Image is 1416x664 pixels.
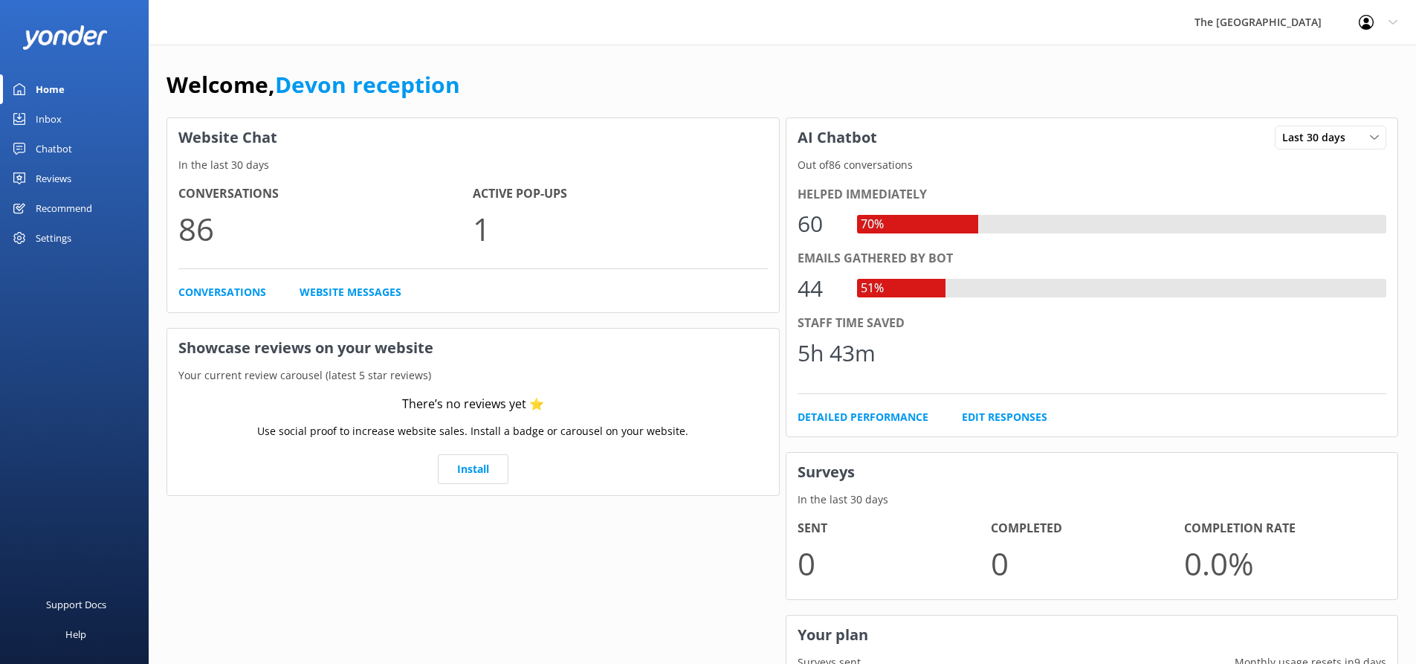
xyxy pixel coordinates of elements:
[36,104,62,134] div: Inbox
[1184,519,1377,538] h4: Completion Rate
[962,409,1047,425] a: Edit Responses
[786,157,1398,173] p: Out of 86 conversations
[798,271,842,306] div: 44
[36,164,71,193] div: Reviews
[36,74,65,104] div: Home
[178,204,473,254] p: 86
[257,423,688,439] p: Use social proof to increase website sales. Install a badge or carousel on your website.
[1282,129,1354,146] span: Last 30 days
[786,118,888,157] h3: AI Chatbot
[857,279,888,298] div: 51%
[798,314,1387,333] div: Staff time saved
[798,335,876,371] div: 5h 43m
[275,69,460,100] a: Devon reception
[798,249,1387,268] div: Emails gathered by bot
[36,193,92,223] div: Recommend
[300,284,401,300] a: Website Messages
[22,25,108,50] img: yonder-white-logo.png
[991,519,1184,538] h4: Completed
[178,284,266,300] a: Conversations
[46,590,106,619] div: Support Docs
[167,67,460,103] h1: Welcome,
[1184,538,1377,588] p: 0.0 %
[798,538,991,588] p: 0
[36,223,71,253] div: Settings
[402,395,544,414] div: There’s no reviews yet ⭐
[438,454,508,484] a: Install
[798,206,842,242] div: 60
[991,538,1184,588] p: 0
[178,184,473,204] h4: Conversations
[473,204,767,254] p: 1
[65,619,86,649] div: Help
[167,118,779,157] h3: Website Chat
[167,367,779,384] p: Your current review carousel (latest 5 star reviews)
[36,134,72,164] div: Chatbot
[473,184,767,204] h4: Active Pop-ups
[786,453,1398,491] h3: Surveys
[786,491,1398,508] p: In the last 30 days
[798,409,928,425] a: Detailed Performance
[857,215,888,234] div: 70%
[798,185,1387,204] div: Helped immediately
[786,616,1398,654] h3: Your plan
[167,157,779,173] p: In the last 30 days
[167,329,779,367] h3: Showcase reviews on your website
[798,519,991,538] h4: Sent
